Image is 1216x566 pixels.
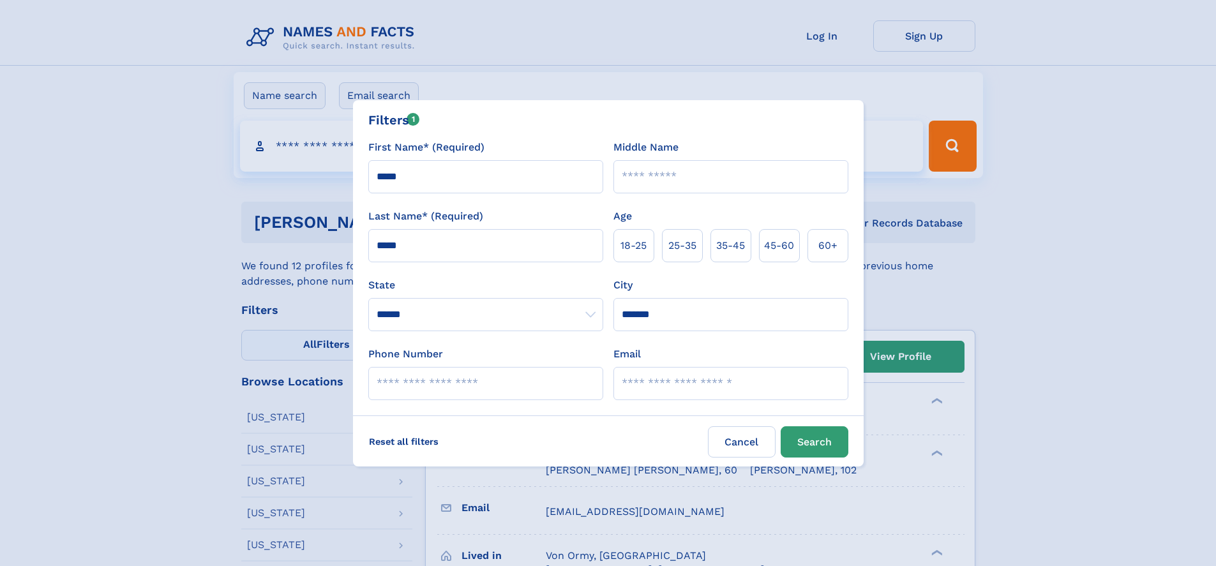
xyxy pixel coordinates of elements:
[613,209,632,224] label: Age
[818,238,837,253] span: 60+
[368,278,603,293] label: State
[613,346,641,362] label: Email
[708,426,776,458] label: Cancel
[368,110,420,130] div: Filters
[764,238,794,253] span: 45‑60
[368,209,483,224] label: Last Name* (Required)
[781,426,848,458] button: Search
[620,238,647,253] span: 18‑25
[613,140,679,155] label: Middle Name
[361,426,447,457] label: Reset all filters
[716,238,745,253] span: 35‑45
[368,140,484,155] label: First Name* (Required)
[613,278,633,293] label: City
[368,346,443,362] label: Phone Number
[668,238,696,253] span: 25‑35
